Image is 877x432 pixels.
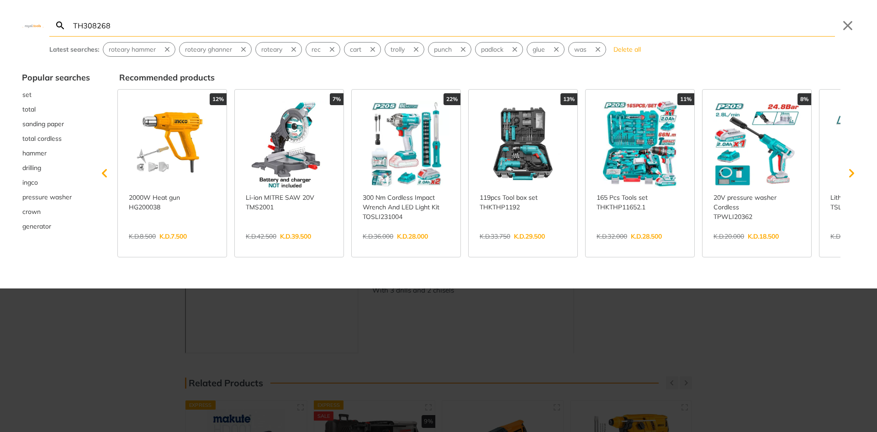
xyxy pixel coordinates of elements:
button: Select suggestion: total cordless [22,131,90,146]
button: Select suggestion: was [569,43,592,56]
div: 12% [210,93,227,105]
button: Select suggestion: cart [344,43,367,56]
span: hammer [22,149,47,158]
span: trolly [391,45,405,54]
button: Select suggestion: trolly [385,43,410,56]
svg: Remove suggestion: roteary [290,45,298,53]
input: Search… [71,15,835,36]
svg: Remove suggestion: glue [552,45,560,53]
div: Suggestion: rec [306,42,340,57]
div: Suggestion: padlock [475,42,523,57]
div: Suggestion: drilling [22,160,90,175]
span: cart [350,45,361,54]
button: Select suggestion: glue [527,43,550,56]
button: Select suggestion: hammer [22,146,90,160]
div: 8% [798,93,811,105]
span: crown [22,207,41,217]
button: Select suggestion: drilling [22,160,90,175]
svg: Search [55,20,66,31]
div: Popular searches [22,71,90,84]
button: Select suggestion: crown [22,204,90,219]
span: total [22,105,36,114]
span: set [22,90,32,100]
span: generator [22,222,51,231]
span: total cordless [22,134,62,144]
div: Suggestion: total cordless [22,131,90,146]
button: Remove suggestion: roteary ghanner [238,43,251,56]
button: Select suggestion: set [22,87,90,102]
div: Suggestion: was [568,42,606,57]
div: Suggestion: set [22,87,90,102]
button: Remove suggestion: rec [326,43,340,56]
button: Select suggestion: pressure washer [22,190,90,204]
span: roteary [261,45,282,54]
div: 22% [444,93,460,105]
button: Remove suggestion: was [592,43,606,56]
span: padlock [481,45,503,54]
svg: Remove suggestion: trolly [412,45,420,53]
span: ingco [22,178,38,187]
div: Suggestion: roteary [255,42,302,57]
span: drilling [22,163,41,173]
div: Suggestion: hammer [22,146,90,160]
span: glue [533,45,545,54]
div: Latest searches: [49,45,99,54]
button: Select suggestion: roteary hammer [103,43,161,56]
span: rec [312,45,321,54]
button: Delete all [610,42,645,57]
span: roteary ghanner [185,45,232,54]
div: 13% [560,93,577,105]
img: Close [22,23,44,27]
div: Suggestion: pressure washer [22,190,90,204]
svg: Scroll left [95,164,114,182]
button: Remove suggestion: cart [367,43,380,56]
div: Suggestion: total [22,102,90,117]
button: Remove suggestion: glue [550,43,564,56]
div: Suggestion: generator [22,219,90,234]
div: Suggestion: roteary hammer [103,42,175,57]
svg: Remove suggestion: roteary ghanner [239,45,248,53]
svg: Scroll right [842,164,861,182]
svg: Remove suggestion: cart [369,45,377,53]
div: 11% [677,93,694,105]
button: Remove suggestion: roteary [288,43,301,56]
button: Select suggestion: padlock [475,43,509,56]
div: Recommended products [119,71,855,84]
button: Select suggestion: total [22,102,90,117]
button: Remove suggestion: trolly [410,43,424,56]
svg: Remove suggestion: roteary hammer [163,45,171,53]
svg: Remove suggestion: was [594,45,602,53]
button: Select suggestion: roteary ghanner [180,43,238,56]
button: Remove suggestion: punch [457,43,471,56]
span: was [574,45,586,54]
svg: Remove suggestion: rec [328,45,336,53]
div: Suggestion: ingco [22,175,90,190]
span: sanding paper [22,119,64,129]
button: Select suggestion: generator [22,219,90,234]
button: Remove suggestion: roteary hammer [161,43,175,56]
svg: Remove suggestion: punch [459,45,467,53]
button: Remove suggestion: padlock [509,43,523,56]
span: punch [434,45,452,54]
button: Select suggestion: punch [428,43,457,56]
div: 7% [330,93,343,105]
button: Close [840,18,855,33]
div: Suggestion: roteary ghanner [179,42,252,57]
button: Select suggestion: rec [306,43,326,56]
button: Select suggestion: ingco [22,175,90,190]
button: Select suggestion: roteary [256,43,288,56]
div: Suggestion: crown [22,204,90,219]
svg: Remove suggestion: padlock [511,45,519,53]
div: Suggestion: trolly [385,42,424,57]
div: Suggestion: glue [527,42,565,57]
div: Suggestion: cart [344,42,381,57]
button: Select suggestion: sanding paper [22,117,90,131]
div: Suggestion: sanding paper [22,117,90,131]
span: roteary hammer [109,45,156,54]
span: pressure washer [22,192,72,202]
div: Suggestion: punch [428,42,471,57]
